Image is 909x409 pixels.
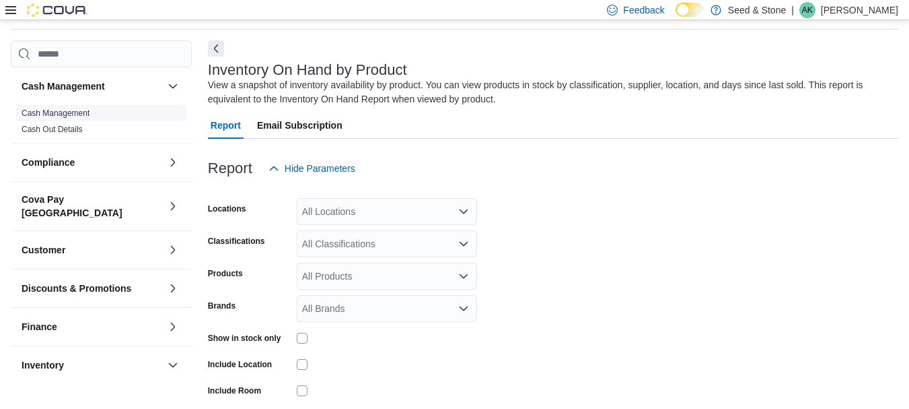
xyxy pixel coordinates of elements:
span: Email Subscription [257,112,342,139]
button: Customer [22,243,162,257]
span: Cash Out Details [22,124,83,135]
button: Cova Pay [GEOGRAPHIC_DATA] [22,193,162,220]
div: View a snapshot of inventory availability by product. You can view products in stock by classific... [208,78,892,106]
h3: Discounts & Promotions [22,282,131,295]
p: [PERSON_NAME] [821,2,898,18]
label: Show in stock only [208,333,281,344]
button: Open list of options [458,206,469,217]
button: Discounts & Promotions [22,282,162,295]
h3: Report [208,160,252,177]
span: Dark Mode [676,17,676,18]
a: Cash Out Details [22,125,83,134]
label: Classifications [208,236,265,247]
div: Arun Kumar [799,2,815,18]
h3: Inventory [22,358,64,372]
button: Finance [165,319,181,335]
button: Hide Parameters [263,155,361,182]
span: Report [211,112,241,139]
button: Discounts & Promotions [165,280,181,296]
a: Cash Management [22,108,89,118]
button: Cash Management [22,80,162,93]
span: AK [802,2,813,18]
button: Customer [165,242,181,258]
h3: Compliance [22,156,75,169]
span: Feedback [623,3,664,17]
label: Locations [208,203,246,214]
span: Hide Parameters [285,162,355,175]
h3: Cash Management [22,80,105,93]
h3: Customer [22,243,65,257]
label: Include Room [208,385,261,396]
label: Products [208,268,243,279]
img: Cova [27,3,87,17]
button: Compliance [22,156,162,169]
p: Seed & Stone [728,2,786,18]
label: Brands [208,301,235,311]
button: Next [208,40,224,57]
label: Include Location [208,359,272,370]
h3: Inventory On Hand by Product [208,62,407,78]
button: Open list of options [458,271,469,282]
h3: Finance [22,320,57,334]
button: Open list of options [458,239,469,249]
button: Inventory [165,357,181,373]
button: Open list of options [458,303,469,314]
p: | [791,2,794,18]
button: Finance [22,320,162,334]
button: Compliance [165,154,181,170]
input: Dark Mode [676,3,704,17]
div: Cash Management [11,105,192,143]
button: Cash Management [165,78,181,94]
button: Cova Pay [GEOGRAPHIC_DATA] [165,198,181,214]
button: Inventory [22,358,162,372]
